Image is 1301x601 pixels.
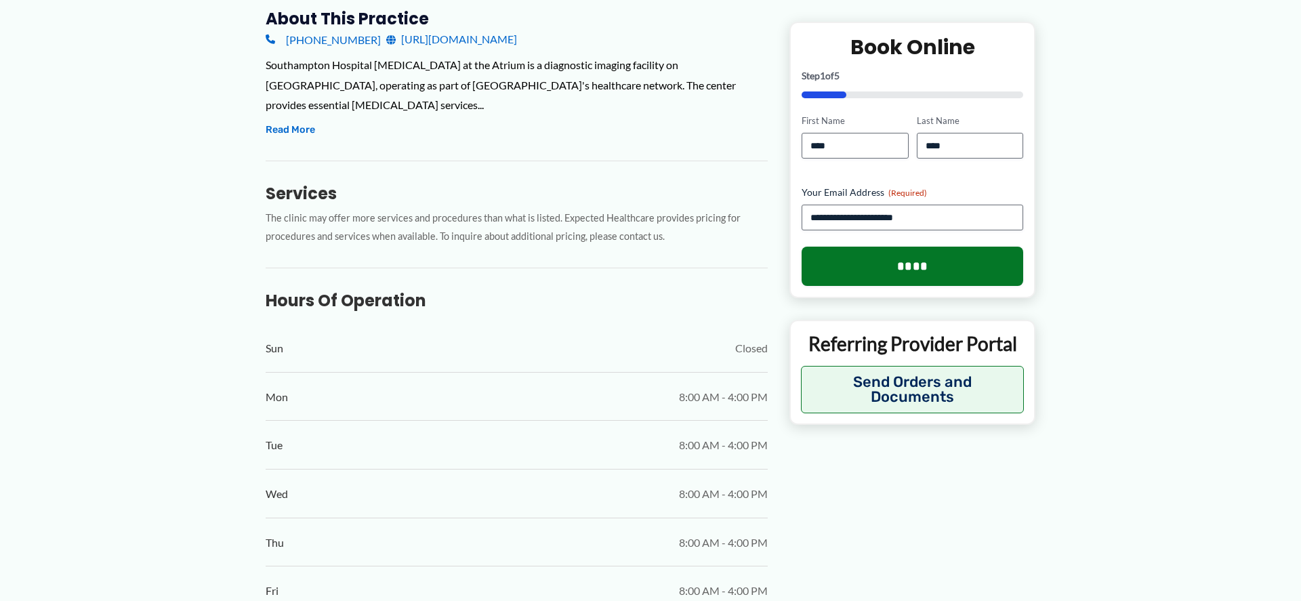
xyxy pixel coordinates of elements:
h3: Services [266,183,768,204]
button: Send Orders and Documents [801,366,1024,413]
div: Southampton Hospital [MEDICAL_DATA] at the Atrium is a diagnostic imaging facility on [GEOGRAPHIC... [266,55,768,115]
span: (Required) [888,188,927,198]
span: Closed [735,338,768,358]
span: 8:00 AM - 4:00 PM [679,581,768,601]
span: 8:00 AM - 4:00 PM [679,484,768,504]
h2: Book Online [802,34,1023,60]
p: Referring Provider Portal [801,331,1024,356]
label: Your Email Address [802,186,1023,199]
span: 5 [834,70,840,81]
span: Tue [266,435,283,455]
label: Last Name [917,115,1023,127]
button: Read More [266,122,315,138]
span: Mon [266,387,288,407]
span: 8:00 AM - 4:00 PM [679,533,768,553]
span: Sun [266,338,283,358]
span: Fri [266,581,278,601]
label: First Name [802,115,908,127]
span: Wed [266,484,288,504]
span: Thu [266,533,284,553]
span: 1 [820,70,825,81]
a: [PHONE_NUMBER] [266,29,381,49]
p: The clinic may offer more services and procedures than what is listed. Expected Healthcare provid... [266,209,768,246]
h3: About this practice [266,8,768,29]
a: [URL][DOMAIN_NAME] [386,29,517,49]
span: 8:00 AM - 4:00 PM [679,435,768,455]
h3: Hours of Operation [266,290,768,311]
p: Step of [802,71,1023,81]
span: 8:00 AM - 4:00 PM [679,387,768,407]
